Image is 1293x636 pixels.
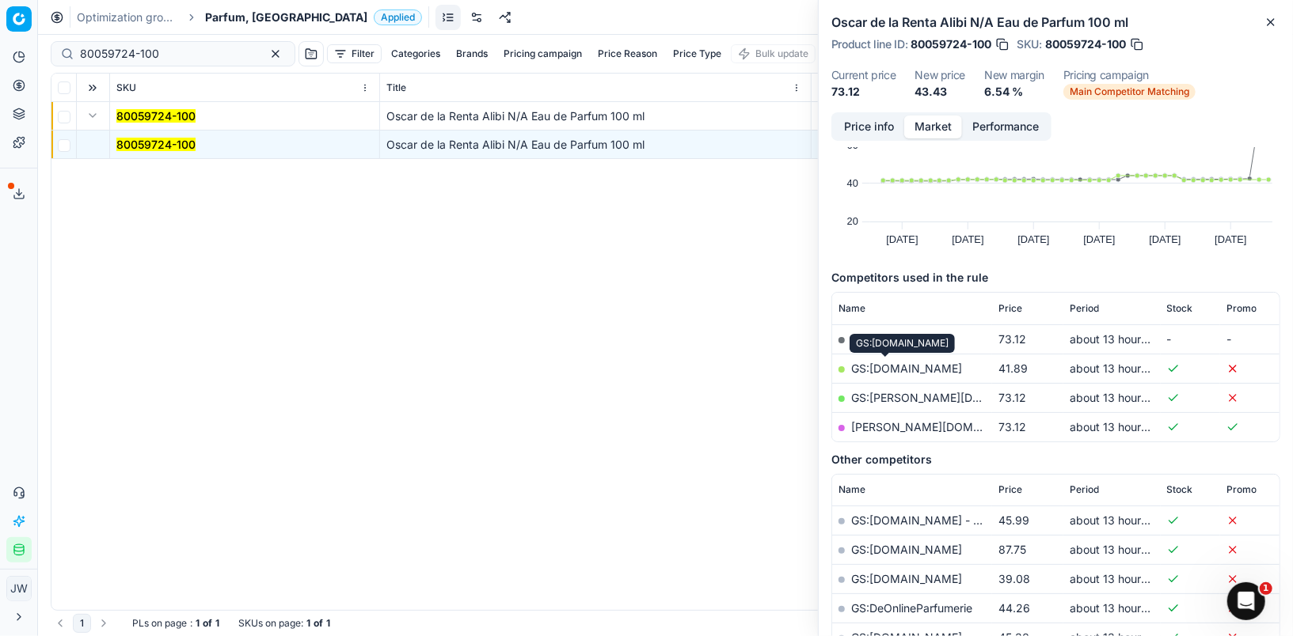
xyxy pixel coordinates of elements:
span: 80059724-100 [911,36,991,52]
button: 80059724-100 [116,108,196,124]
nav: breadcrumb [77,9,422,25]
span: Parfum, [GEOGRAPHIC_DATA] [205,9,367,25]
button: Expand all [83,78,102,97]
a: GS:[DOMAIN_NAME] [851,543,962,556]
button: Brands [450,44,494,63]
span: about 13 hours ago [1070,332,1169,346]
strong: 1 [196,617,200,630]
text: [DATE] [1017,233,1049,245]
span: about 13 hours ago [1070,543,1169,556]
text: [DATE] [1215,233,1246,245]
span: Oscar de la Renta Alibi N/A Eau de Parfum 100 ml [386,138,645,151]
a: Optimization groups [77,9,178,25]
text: 20 [847,215,858,227]
span: 87.75 [998,543,1026,556]
span: Period [1070,483,1099,496]
h2: Oscar de la Renta Alibi N/A Eau de Parfum 100 ml [831,13,1280,32]
span: SKU [116,81,136,94]
span: 80059724-100 [1045,36,1126,52]
span: Name [839,483,865,496]
span: JW [7,577,31,600]
button: 1 [73,614,91,633]
span: 73.12 [998,420,1026,433]
a: GS:[PERSON_NAME][DOMAIN_NAME] [851,391,1053,404]
div: : [132,617,219,630]
strong: 1 [326,617,330,630]
button: Performance [962,115,1049,138]
span: about 13 hours ago [1070,572,1169,585]
strong: of [203,617,212,630]
button: Categories [385,44,447,63]
a: [PERSON_NAME][DOMAIN_NAME] [851,420,1035,433]
dd: 43.43 [915,84,965,100]
span: about 13 hours ago [1070,362,1169,375]
span: about 13 hours ago [1070,601,1169,615]
input: Search by SKU or title [80,46,253,62]
td: - [1161,324,1220,354]
button: Price Reason [591,44,664,63]
span: 73.12 [998,391,1026,404]
text: [DATE] [1149,233,1181,245]
span: 73.12 [998,332,1026,346]
span: Main Competitor Matching [1063,84,1196,100]
a: GS:[DOMAIN_NAME] [851,362,962,375]
span: 44.26 [998,601,1030,615]
span: Promo [1226,302,1257,315]
dd: 73.12 [831,84,896,100]
iframe: Intercom live chat [1227,582,1265,620]
mark: 80059724-100 [116,109,196,123]
button: Filter [327,44,382,63]
h5: Competitors used in the rule [831,270,1280,286]
span: 41.89 [998,362,1028,375]
span: Oscar de la Renta Alibi N/A Eau de Parfum 100 ml [386,109,645,123]
text: [DATE] [952,233,983,245]
span: Price [998,302,1022,315]
nav: pagination [51,614,113,633]
a: GS:[DOMAIN_NAME] [851,572,962,585]
button: Pricing campaign [497,44,588,63]
span: Period [1070,302,1099,315]
span: Promo [1226,483,1257,496]
span: Price [998,483,1022,496]
span: SKU : [1017,39,1042,50]
strong: of [314,617,323,630]
a: GS:DeOnlineParfumerie [851,601,972,615]
button: Price Type [667,44,728,63]
button: Go to previous page [51,614,70,633]
text: 40 [847,177,858,189]
mark: 80059724-100 [116,138,196,151]
span: Title [386,81,406,94]
span: Product line ID : [831,39,907,50]
a: GS:[DOMAIN_NAME] - Retail [851,513,1002,527]
dt: New price [915,70,965,81]
span: about 13 hours ago [1070,420,1169,433]
button: Bulk update [731,44,816,63]
td: - [1220,324,1280,354]
dt: New margin [984,70,1044,81]
dd: 6.54 % [984,84,1044,100]
button: Price info [834,115,904,138]
span: Stock [1167,302,1193,315]
strong: 1 [215,617,219,630]
span: Parfum, [GEOGRAPHIC_DATA]Applied [205,9,422,25]
button: 80059724-100 [116,137,196,153]
span: Stock [1167,483,1193,496]
span: about 13 hours ago [1070,391,1169,404]
span: Applied [374,9,422,25]
span: SKUs on page : [238,617,303,630]
dt: Current price [831,70,896,81]
span: 1 [1260,582,1272,595]
button: Go to next page [94,614,113,633]
text: [DATE] [886,233,918,245]
button: Market [904,115,962,138]
span: 45.99 [998,513,1029,527]
button: Expand [83,106,102,125]
span: about 13 hours ago [1070,513,1169,527]
span: PLs on page [132,617,187,630]
text: [DATE] [1083,233,1115,245]
span: Name [839,302,865,315]
div: GS:[DOMAIN_NAME] [850,334,955,353]
dt: Pricing campaign [1063,70,1196,81]
span: My price [851,332,897,346]
strong: 1 [306,617,310,630]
